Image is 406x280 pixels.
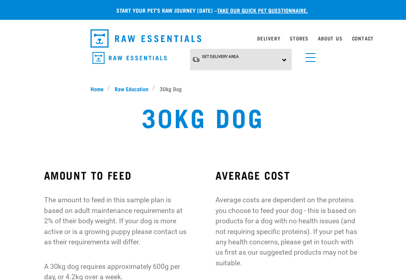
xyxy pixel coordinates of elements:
[44,169,190,181] h3: AMOUNT TO FEED
[115,84,148,93] span: Raw Education
[84,26,322,51] nav: dropdown navigation
[142,102,264,131] h1: 30kg Dog
[352,37,374,40] a: Contact
[290,37,308,40] a: Stores
[92,52,167,64] img: Raw Essentials Logo
[90,84,108,93] a: Home
[90,84,104,93] span: Home
[110,84,152,93] a: Raw Education
[90,84,316,93] nav: breadcrumbs
[44,195,190,247] p: The amount to feed in this sample plan is based on adult maintenance requirements at 2% of their ...
[216,195,362,268] p: Average costs are dependent on the proteins you choose to feed your dog - this is based on produc...
[216,169,362,181] h3: AVERAGE COST
[302,48,316,63] a: menu
[257,37,280,40] a: Delivery
[217,9,308,12] a: take our quick pet questionnaire.
[202,54,239,59] span: Set Delivery Area
[192,56,200,63] img: van-moving.png
[318,37,342,40] a: About Us
[90,29,202,48] img: Raw Essentials Logo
